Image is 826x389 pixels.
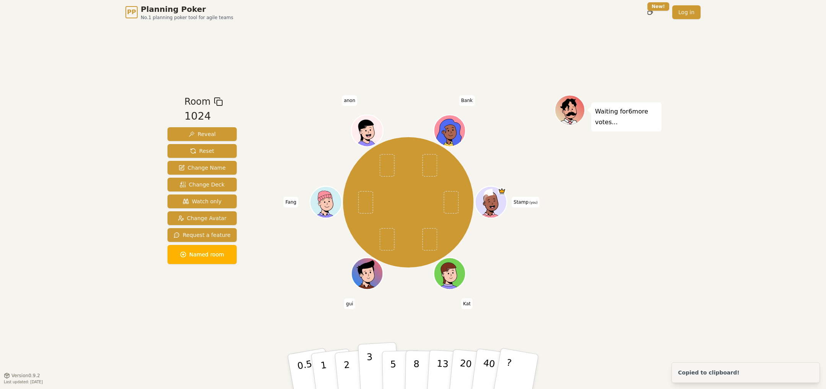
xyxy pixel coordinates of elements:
[179,164,226,172] span: Change Name
[498,187,506,195] span: Stamp is the host
[125,4,233,21] a: PPPlanning PokerNo.1 planning poker tool for agile teams
[141,15,233,21] span: No.1 planning poker tool for agile teams
[678,369,740,376] div: Copied to clipboard!
[141,4,233,15] span: Planning Poker
[180,181,224,188] span: Change Deck
[167,228,237,242] button: Request a feature
[174,231,231,239] span: Request a feature
[167,144,237,158] button: Reset
[184,109,223,124] div: 1024
[190,147,214,155] span: Reset
[459,96,475,106] span: Click to change your name
[595,106,658,128] p: Waiting for 6 more votes...
[283,197,298,207] span: Click to change your name
[183,198,222,205] span: Watch only
[180,251,224,258] span: Named room
[672,5,701,19] a: Log in
[189,130,216,138] span: Reveal
[342,96,357,106] span: Click to change your name
[127,8,136,17] span: PP
[643,5,657,19] button: New!
[4,380,43,384] span: Last updated: [DATE]
[528,201,538,204] span: (you)
[184,95,210,109] span: Room
[167,161,237,175] button: Change Name
[11,373,40,379] span: Version 0.9.2
[167,194,237,208] button: Watch only
[4,373,40,379] button: Version0.9.2
[167,211,237,225] button: Change Avatar
[178,214,227,222] span: Change Avatar
[476,187,506,217] button: Click to change your avatar
[167,178,237,191] button: Change Deck
[461,298,473,309] span: Click to change your name
[512,197,539,207] span: Click to change your name
[344,298,355,309] span: Click to change your name
[167,245,237,264] button: Named room
[167,127,237,141] button: Reveal
[647,2,669,11] div: New!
